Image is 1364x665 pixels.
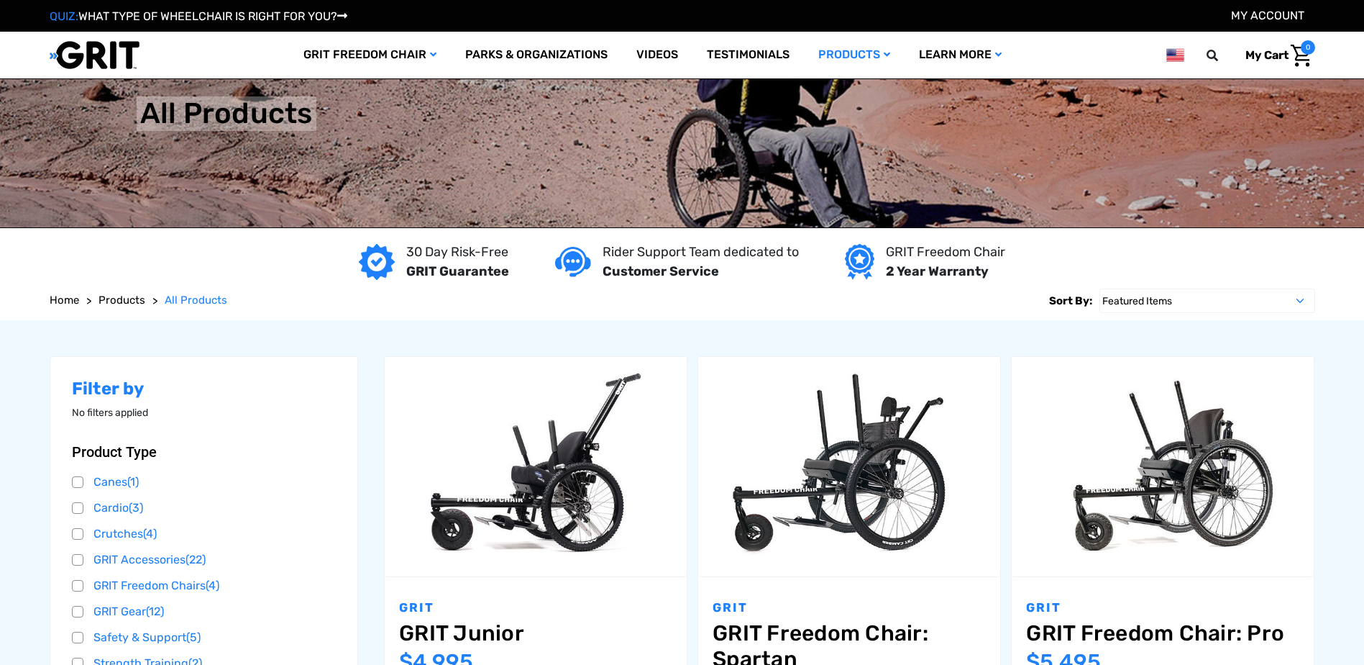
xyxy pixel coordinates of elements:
[1012,366,1314,567] img: GRIT Freedom Chair Pro: the Pro model shown including contoured Invacare Matrx seatback, Spinergy...
[385,357,687,576] a: GRIT Junior,$4,995.00
[1235,40,1315,71] a: Cart with 0 items
[206,579,219,592] span: (4)
[99,294,145,307] span: Products
[359,244,395,280] img: GRIT Guarantee
[72,443,337,461] button: Product Type
[886,263,989,279] strong: 2 Year Warranty
[622,32,692,78] a: Videos
[905,32,1016,78] a: Learn More
[1231,9,1304,22] a: Account
[50,292,79,309] a: Home
[99,292,145,309] a: Products
[406,243,509,262] p: 30 Day Risk-Free
[406,263,509,279] strong: GRIT Guarantee
[165,294,227,307] span: All Products
[50,294,79,307] span: Home
[1245,48,1289,62] span: My Cart
[72,497,337,519] a: Cardio(3)
[713,599,986,617] p: GRIT
[140,96,313,131] h1: All Products
[127,475,139,489] span: (1)
[143,527,157,540] span: (4)
[1291,45,1312,67] img: Cart
[72,575,337,597] a: GRIT Freedom Chairs(4)
[603,263,719,279] strong: Customer Service
[72,627,337,648] a: Safety & Support(5)
[72,471,337,493] a: Canes(1)
[72,549,337,571] a: GRIT Accessories(22)
[1049,289,1092,313] label: Sort By:
[72,405,337,420] p: No filters applied
[886,243,1005,262] p: GRIT Freedom Chair
[72,601,337,623] a: GRIT Gear(12)
[1301,40,1315,55] span: 0
[555,247,591,276] img: Customer service
[72,443,157,461] span: Product Type
[50,9,347,23] a: QUIZ:WHAT TYPE OF WHEELCHAIR IS RIGHT FOR YOU?
[451,32,622,78] a: Parks & Organizations
[385,366,687,567] img: GRIT Junior: GRIT Freedom Chair all terrain wheelchair engineered specifically for kids
[698,366,1000,567] img: GRIT Freedom Chair: Spartan
[692,32,804,78] a: Testimonials
[1213,40,1235,71] input: Search
[1012,357,1314,576] a: GRIT Freedom Chair: Pro,$5,495.00
[186,630,201,644] span: (5)
[603,243,799,262] p: Rider Support Team dedicated to
[845,244,874,280] img: Year warranty
[129,501,143,515] span: (3)
[146,605,164,618] span: (12)
[186,553,206,566] span: (22)
[399,620,672,646] a: GRIT Junior,$4,995.00
[1026,620,1299,646] a: GRIT Freedom Chair: Pro,$5,495.00
[72,379,337,399] h2: Filter by
[50,9,78,23] span: QUIZ:
[804,32,905,78] a: Products
[50,40,139,70] img: GRIT All-Terrain Wheelchair and Mobility Equipment
[289,32,451,78] a: GRIT Freedom Chair
[165,292,227,309] a: All Products
[399,599,672,617] p: GRIT
[72,523,337,545] a: Crutches(4)
[1026,599,1299,617] p: GRIT
[698,357,1000,576] a: GRIT Freedom Chair: Spartan,$3,995.00
[1166,46,1184,64] img: us.png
